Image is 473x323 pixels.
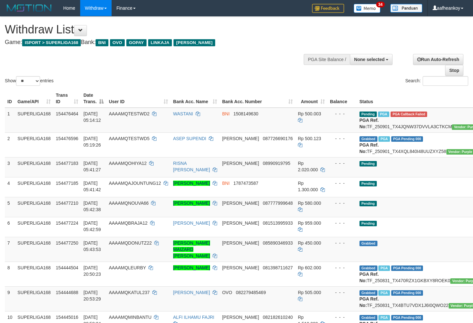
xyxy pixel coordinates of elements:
span: Rp 500.003 [298,111,321,116]
b: PGA Ref. No: [359,118,379,129]
span: Grabbed [359,136,377,142]
th: Date Trans.: activate to sort column descending [81,89,106,108]
span: 154477210 [56,201,78,206]
th: Amount: activate to sort column ascending [295,89,327,108]
span: Marked by aafsoycanthlai [378,290,390,296]
span: Pending [359,221,377,226]
span: 154444504 [56,265,78,270]
span: Marked by aafmaleo [378,136,390,142]
span: 154477183 [56,161,78,166]
span: AAAAMQTESTWD2 [109,111,149,116]
td: 3 [5,157,15,177]
span: BNI [96,39,108,46]
td: 2 [5,132,15,157]
span: Marked by aafmaleo [378,112,389,117]
span: PGA Pending [391,265,423,271]
span: [DATE] 05:14:12 [83,111,101,123]
div: - - - [330,135,354,142]
span: Grabbed [359,265,377,271]
span: AAAAMQTESTWD5 [109,136,149,141]
span: Grabbed [359,315,377,320]
span: Rp 500.123 [298,136,321,141]
div: - - - [330,289,354,296]
div: - - - [330,220,354,226]
img: Feedback.jpg [312,4,344,13]
span: 154476464 [56,111,78,116]
div: - - - [330,180,354,186]
span: [DATE] 05:42:59 [83,220,101,232]
th: Bank Acc. Name: activate to sort column ascending [171,89,220,108]
a: [PERSON_NAME] [173,290,210,295]
a: [PERSON_NAME] MAIZARD [PERSON_NAME] [173,240,210,258]
span: 154477224 [56,220,78,226]
span: PGA Error [391,112,427,117]
span: 34 [376,2,385,7]
td: SUPERLIGA168 [15,217,54,237]
th: Game/API: activate to sort column ascending [15,89,54,108]
td: SUPERLIGA168 [15,262,54,286]
span: [PERSON_NAME] [222,220,259,226]
img: Button%20Memo.svg [354,4,381,13]
td: 1 [5,108,15,133]
span: OVO [110,39,125,46]
span: Copy 085890346933 to clipboard [263,240,293,246]
span: AAAAMQLEURBY [109,265,146,270]
span: [DATE] 05:19:26 [83,136,101,148]
span: Pending [359,161,377,166]
span: AAAAMQMINBANTU [109,315,151,320]
label: Search: [405,76,468,86]
span: LINKAJA [148,39,172,46]
span: [DATE] 05:42:38 [83,201,101,212]
a: WASTANI [173,111,193,116]
div: - - - [330,200,354,206]
span: [DATE] 05:41:27 [83,161,101,172]
div: - - - [330,160,354,166]
th: Trans ID: activate to sort column ascending [53,89,81,108]
span: Rp 602.000 [298,265,321,270]
span: PGA Pending [391,290,423,296]
span: [PERSON_NAME] [222,315,259,320]
span: AAAAMQBRAJA12 [109,220,148,226]
td: 5 [5,197,15,217]
span: Copy 08990919795 to clipboard [263,161,291,166]
span: PGA Pending [391,315,423,320]
a: ALFI ILHAMU FAJRI [173,315,214,320]
td: SUPERLIGA168 [15,237,54,262]
a: Run Auto-Refresh [413,54,463,65]
span: Rp 505.000 [298,290,321,295]
span: PGA Pending [391,136,423,142]
span: [DATE] 05:43:53 [83,240,101,252]
h1: Withdraw List [5,23,309,36]
span: Rp 580.000 [298,201,321,206]
span: Marked by aafounsreynich [378,265,390,271]
div: PGA Site Balance / [304,54,350,65]
span: GOPAY [126,39,147,46]
span: AAAAMQDONUTZ22 [109,240,152,246]
td: SUPERLIGA168 [15,132,54,157]
span: Marked by aafheankoy [378,315,390,320]
b: PGA Ref. No: [359,272,379,283]
span: [DATE] 20:50:23 [83,265,101,277]
td: SUPERLIGA168 [15,157,54,177]
span: Grabbed [359,241,377,246]
span: [DATE] 20:53:29 [83,290,101,301]
a: ASEP SUPENDI [173,136,206,141]
span: Rp 959.000 [298,220,321,226]
span: [PERSON_NAME] [222,161,259,166]
span: BNI [222,181,230,186]
a: [PERSON_NAME] [173,220,210,226]
span: Copy 081513995933 to clipboard [263,220,293,226]
a: [PERSON_NAME] [173,265,210,270]
div: - - - [330,111,354,117]
span: Pending [359,181,377,186]
span: Copy 081398711627 to clipboard [263,265,293,270]
span: Grabbed [359,290,377,296]
span: [PERSON_NAME] [222,240,259,246]
span: [PERSON_NAME] [222,136,259,141]
div: - - - [330,240,354,246]
span: [DATE] 05:41:42 [83,181,101,192]
th: User ID: activate to sort column ascending [106,89,170,108]
span: AAAAMQOHIYA12 [109,161,147,166]
b: PGA Ref. No: [359,142,379,154]
a: [PERSON_NAME] [173,181,210,186]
